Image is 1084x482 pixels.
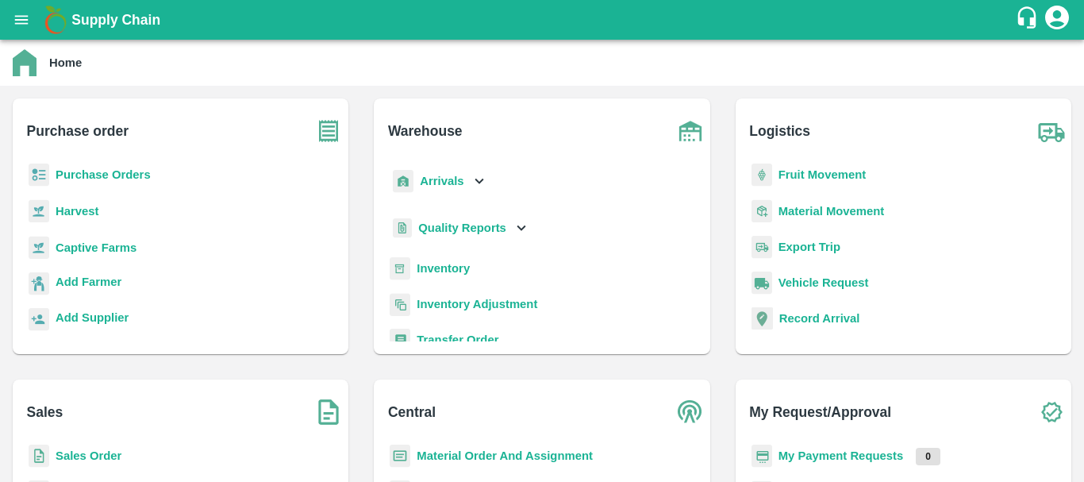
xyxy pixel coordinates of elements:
[671,111,710,151] img: warehouse
[751,164,772,187] img: fruit
[420,175,463,187] b: Arrivals
[27,401,63,423] b: Sales
[1043,3,1071,37] div: account of current user
[56,276,121,288] b: Add Farmer
[56,205,98,218] a: Harvest
[778,449,904,462] a: My Payment Requests
[390,329,410,352] img: whTransfer
[390,257,410,280] img: whInventory
[309,111,348,151] img: purchase
[390,293,410,316] img: inventory
[27,120,129,142] b: Purchase order
[29,272,49,295] img: farmer
[778,205,885,218] a: Material Movement
[916,448,940,465] p: 0
[751,445,772,468] img: payment
[417,449,593,462] a: Material Order And Assignment
[671,392,710,432] img: central
[29,236,49,260] img: harvest
[1032,392,1071,432] img: check
[751,199,772,223] img: material
[71,9,1015,31] a: Supply Chain
[29,308,49,331] img: supplier
[56,449,121,462] a: Sales Order
[393,218,412,238] img: qualityReport
[56,273,121,295] a: Add Farmer
[390,164,488,199] div: Arrivals
[751,272,772,295] img: vehicle
[749,401,891,423] b: My Request/Approval
[417,298,537,310] a: Inventory Adjustment
[29,164,49,187] img: reciept
[309,392,348,432] img: soSales
[779,312,860,325] a: Record Arrival
[29,199,49,223] img: harvest
[388,120,463,142] b: Warehouse
[3,2,40,38] button: open drawer
[1015,6,1043,34] div: customer-support
[778,241,840,253] a: Export Trip
[56,311,129,324] b: Add Supplier
[1032,111,1071,151] img: truck
[56,241,136,254] a: Captive Farms
[49,56,82,69] b: Home
[417,262,470,275] a: Inventory
[388,401,436,423] b: Central
[56,168,151,181] a: Purchase Orders
[390,212,530,245] div: Quality Reports
[29,445,49,468] img: sales
[751,236,772,259] img: delivery
[56,309,129,330] a: Add Supplier
[393,170,413,193] img: whArrival
[71,12,160,28] b: Supply Chain
[751,307,773,330] img: recordArrival
[417,334,498,346] a: Transfer Order
[778,276,869,289] a: Vehicle Request
[778,168,867,181] a: Fruit Movement
[40,4,71,36] img: logo
[390,445,410,468] img: centralMaterial
[13,49,37,76] img: home
[749,120,810,142] b: Logistics
[418,222,506,234] b: Quality Reports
